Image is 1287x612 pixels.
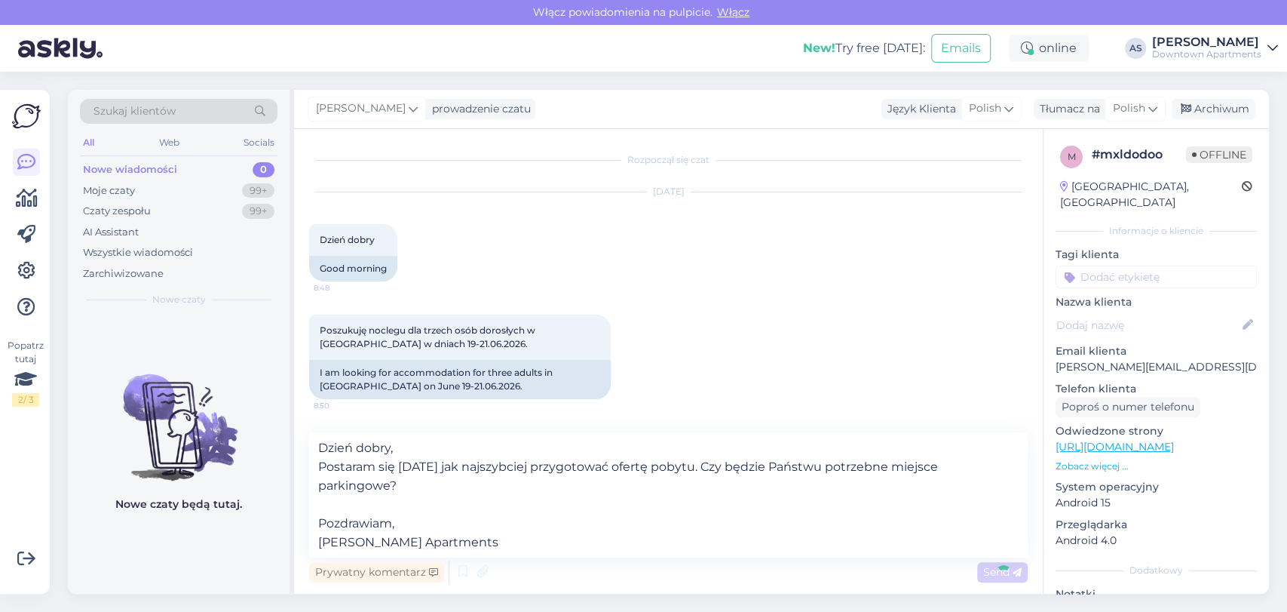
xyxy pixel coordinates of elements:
[1056,440,1174,454] a: [URL][DOMAIN_NAME]
[1056,397,1200,417] div: Poproś o numer telefonu
[1172,99,1255,119] div: Archiwum
[1009,35,1089,62] div: online
[1186,146,1252,163] span: Offline
[803,41,835,55] b: New!
[1068,151,1076,162] span: m
[1152,36,1278,60] a: [PERSON_NAME]Downtown Apartments
[309,256,397,281] div: Good morning
[1056,495,1257,511] p: Android 15
[83,266,164,281] div: Zarchiwizowane
[12,102,41,131] img: Askly Logo
[253,162,274,177] div: 0
[1056,266,1257,288] input: Dodać etykietę
[803,39,925,57] div: Try free [DATE]:
[309,360,611,399] div: I am looking for accommodation for three adults in [GEOGRAPHIC_DATA] on June 19-21.06.2026.
[1056,343,1257,359] p: Email klienta
[80,133,97,152] div: All
[1092,146,1186,164] div: # mxldodoo
[83,204,151,219] div: Czaty zespołu
[1113,100,1145,117] span: Polish
[1152,48,1261,60] div: Downtown Apartments
[1056,359,1257,375] p: [PERSON_NAME][EMAIL_ADDRESS][DOMAIN_NAME]
[320,324,538,349] span: Poszukuję noclegu dla trzech osób dorosłych w [GEOGRAPHIC_DATA] w dniach 19-21.06.2026.
[115,497,242,512] p: Nowe czaty będą tutaj.
[1056,517,1257,533] p: Przeglądarka
[68,347,290,483] img: No chats
[1060,179,1242,211] div: [GEOGRAPHIC_DATA], [GEOGRAPHIC_DATA]
[152,293,206,306] span: Nowe czaty
[156,133,182,152] div: Web
[1056,224,1257,238] div: Informacje o kliencie
[1034,101,1100,117] div: Tłumacz na
[314,400,370,411] span: 8:50
[83,183,135,198] div: Moje czaty
[1056,247,1257,263] p: Tagi klienta
[242,183,274,198] div: 99+
[1056,586,1257,602] p: Notatki
[309,153,1028,167] div: Rozpoczął się czat
[316,100,406,117] span: [PERSON_NAME]
[83,245,193,260] div: Wszystkie wiadomości
[320,234,375,245] span: Dzień dobry
[1056,479,1257,495] p: System operacyjny
[314,282,370,294] span: 8:48
[1125,38,1146,59] div: AS
[1056,381,1257,397] p: Telefon klienta
[881,101,956,117] div: Język Klienta
[12,393,39,407] div: 2 / 3
[1152,36,1261,48] div: [PERSON_NAME]
[969,100,1001,117] span: Polish
[93,103,176,119] span: Szukaj klientów
[931,34,991,63] button: Emails
[1056,564,1257,577] div: Dodatkowy
[242,204,274,219] div: 99+
[1056,423,1257,439] p: Odwiedzone strony
[1056,317,1240,334] input: Dodaj nazwę
[1056,294,1257,310] p: Nazwa klienta
[1056,533,1257,549] p: Android 4.0
[1056,460,1257,473] p: Zobacz więcej ...
[309,185,1028,198] div: [DATE]
[241,133,277,152] div: Socials
[12,339,39,407] div: Popatrz tutaj
[83,162,177,177] div: Nowe wiadomości
[83,225,139,240] div: AI Assistant
[712,5,754,19] span: Włącz
[426,101,531,117] div: prowadzenie czatu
